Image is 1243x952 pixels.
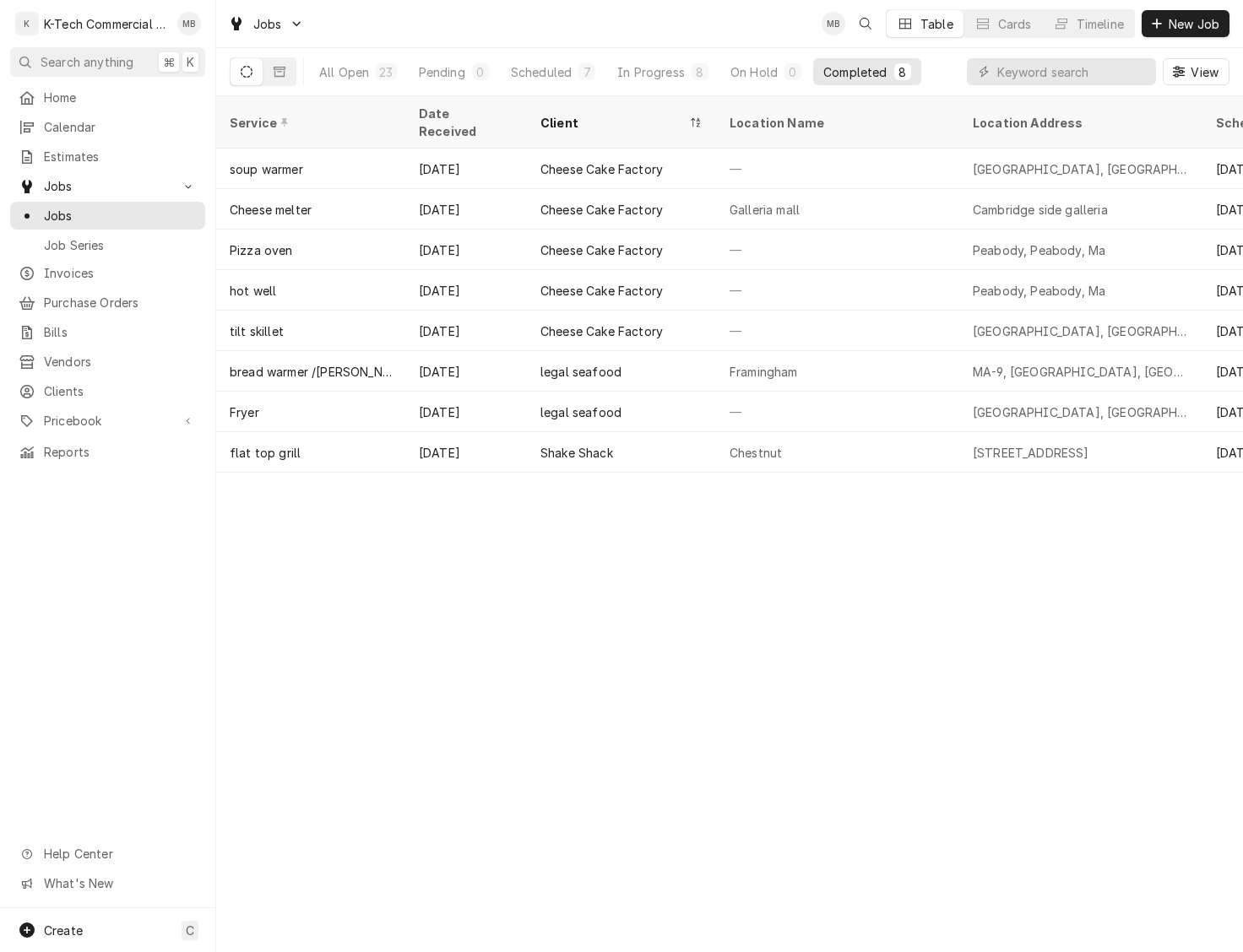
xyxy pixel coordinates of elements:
div: Cheese Cake Factory [540,241,663,259]
div: Service [230,114,388,132]
span: Calendar [44,118,197,136]
span: Reports [44,443,197,461]
span: New Job [1165,15,1223,33]
div: MB [177,12,201,35]
div: tilt skillet [230,322,284,340]
a: Go to What's New [10,869,205,897]
input: Keyword search [997,58,1148,85]
div: 8 [695,63,705,81]
div: MB [822,12,845,35]
a: Go to Jobs [10,172,205,200]
div: Cheese Cake Factory [540,322,663,340]
span: Search anything [41,53,133,71]
div: Scheduled [511,63,572,81]
div: [DATE] [405,270,527,311]
div: [DATE] [405,432,527,473]
a: Reports [10,438,205,466]
a: Invoices [10,259,205,287]
div: Galleria mall [730,201,800,219]
div: — [716,230,959,270]
div: Cheese melter [230,201,312,219]
div: [DATE] [405,311,527,351]
div: Location Name [730,114,942,132]
div: MA-9, [GEOGRAPHIC_DATA], [GEOGRAPHIC_DATA] [973,363,1189,381]
div: K-Tech Commercial Kitchen Repair & Maintenance [44,15,168,33]
div: Fryer [230,403,259,421]
span: Purchase Orders [44,294,197,311]
div: Mehdi Bazidane's Avatar [822,12,845,35]
div: Peabody, Peabody, Ma [973,241,1105,259]
a: Vendors [10,348,205,376]
span: C [186,922,194,939]
a: Go to Help Center [10,840,205,868]
div: On Hold [730,63,778,81]
span: Clients [44,382,197,400]
div: — [716,149,959,189]
div: flat top grill [230,444,301,462]
a: Go to Pricebook [10,407,205,435]
div: [GEOGRAPHIC_DATA], [GEOGRAPHIC_DATA], [GEOGRAPHIC_DATA] [973,322,1189,340]
div: Framingham [730,363,798,381]
div: Cheese Cake Factory [540,160,663,178]
div: Pizza oven [230,241,293,259]
div: 23 [379,63,393,81]
a: Job Series [10,231,205,259]
div: [DATE] [405,392,527,432]
div: 0 [475,63,486,81]
a: Clients [10,377,205,405]
button: Search anything⌘K [10,47,205,77]
div: Shake Shack [540,444,613,462]
span: Invoices [44,264,197,282]
span: Estimates [44,148,197,165]
div: Table [920,15,953,33]
span: What's New [44,874,195,892]
div: legal seafood [540,403,621,421]
div: Cheese Cake Factory [540,201,663,219]
div: Cheese Cake Factory [540,282,663,300]
div: Completed [823,63,887,81]
div: [DATE] [405,149,527,189]
div: [DATE] [405,230,527,270]
span: Bills [44,323,197,341]
div: — [716,270,959,311]
div: [DATE] [405,351,527,392]
a: Jobs [10,202,205,230]
span: Pricebook [44,412,171,430]
div: [DATE] [405,189,527,230]
div: [STREET_ADDRESS] [973,444,1089,462]
div: Pending [419,63,465,81]
div: soup warmer [230,160,303,178]
div: Chestnut [730,444,782,462]
button: View [1163,58,1229,85]
div: 8 [898,63,908,81]
div: Timeline [1077,15,1124,33]
div: [GEOGRAPHIC_DATA], [GEOGRAPHIC_DATA], [GEOGRAPHIC_DATA] [973,403,1189,421]
div: Mehdi Bazidane's Avatar [177,12,201,35]
button: Open search [852,10,879,37]
div: 0 [788,63,798,81]
div: Cards [998,15,1032,33]
div: hot well [230,282,276,300]
span: Vendors [44,353,197,371]
div: Date Received [419,105,510,140]
div: Location Address [973,114,1186,132]
div: Cambridge side galleria [973,201,1108,219]
span: Jobs [253,15,282,33]
div: — [716,392,959,432]
a: Purchase Orders [10,289,205,316]
span: View [1187,63,1222,81]
div: Peabody, Peabody, Ma [973,282,1105,300]
div: Client [540,114,686,132]
a: Calendar [10,113,205,141]
span: Jobs [44,207,197,224]
div: K [15,12,39,35]
span: Help Center [44,845,195,863]
span: Job Series [44,236,197,254]
div: — [716,311,959,351]
span: K [187,53,194,71]
span: Home [44,89,197,106]
a: Estimates [10,143,205,170]
a: Bills [10,318,205,346]
span: Jobs [44,177,171,195]
div: All Open [319,63,369,81]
